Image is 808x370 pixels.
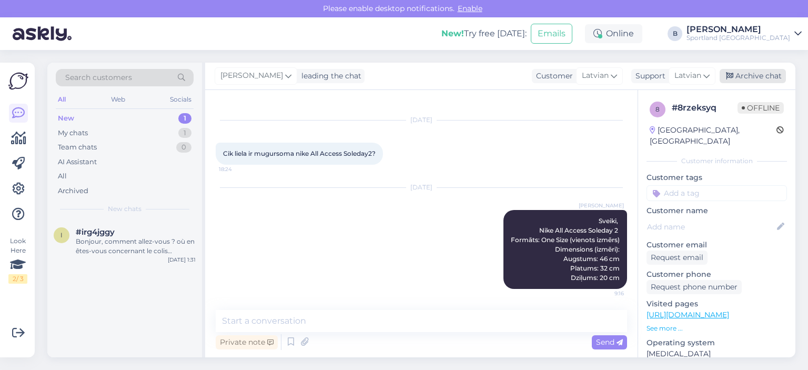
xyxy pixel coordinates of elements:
span: Offline [738,102,784,114]
a: [URL][DOMAIN_NAME] [647,310,729,319]
div: Bonjour, comment allez-vous ? où en êtes-vous concernant le colis manquant s’il vous plaît ? [76,237,196,256]
div: New [58,113,74,124]
div: Team chats [58,142,97,153]
div: Sportland [GEOGRAPHIC_DATA] [686,34,790,42]
div: AI Assistant [58,157,97,167]
div: All [58,171,67,182]
div: Online [585,24,642,43]
span: [PERSON_NAME] [579,202,624,209]
a: [PERSON_NAME]Sportland [GEOGRAPHIC_DATA] [686,25,802,42]
span: Cik liela ir mugursoma nike All Access Soleday2? [223,149,376,157]
span: Enable [454,4,486,13]
p: Visited pages [647,298,787,309]
span: Search customers [65,72,132,83]
div: All [56,93,68,106]
div: 1 [178,128,191,138]
div: Customer [532,71,573,82]
div: Look Here [8,236,27,284]
span: 9:16 [584,289,624,297]
div: Web [109,93,127,106]
span: 18:24 [219,165,258,173]
span: i [60,231,63,239]
span: 8 [655,105,660,113]
span: Send [596,337,623,347]
p: Customer tags [647,172,787,183]
div: Try free [DATE]: [441,27,527,40]
input: Add a tag [647,185,787,201]
div: [DATE] [216,115,627,125]
p: Customer email [647,239,787,251]
span: #irg4jggy [76,227,115,237]
span: Latvian [674,70,701,82]
div: Request email [647,251,708,265]
div: [DATE] [216,183,627,192]
div: B [668,26,682,41]
div: leading the chat [297,71,361,82]
span: Sveiki, Nike All Access Soleday 2 Formāts: One Size (vienots izmērs) Dimensions (izmēri): Augstum... [511,217,620,282]
div: [DATE] 1:31 [168,256,196,264]
input: Add name [647,221,775,233]
span: New chats [108,204,142,214]
img: Askly Logo [8,71,28,91]
div: Socials [168,93,194,106]
div: 2 / 3 [8,274,27,284]
p: Customer name [647,205,787,216]
div: [GEOGRAPHIC_DATA], [GEOGRAPHIC_DATA] [650,125,776,147]
p: See more ... [647,324,787,333]
div: 1 [178,113,191,124]
b: New! [441,28,464,38]
button: Emails [531,24,572,44]
p: Customer phone [647,269,787,280]
p: [MEDICAL_DATA] [647,348,787,359]
div: Archived [58,186,88,196]
div: Archive chat [720,69,786,83]
div: Customer information [647,156,787,166]
div: # 8rzeksyq [672,102,738,114]
div: [PERSON_NAME] [686,25,790,34]
span: [PERSON_NAME] [220,70,283,82]
div: 0 [176,142,191,153]
div: Request phone number [647,280,742,294]
div: Private note [216,335,278,349]
span: Latvian [582,70,609,82]
p: Operating system [647,337,787,348]
div: My chats [58,128,88,138]
div: Support [631,71,665,82]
